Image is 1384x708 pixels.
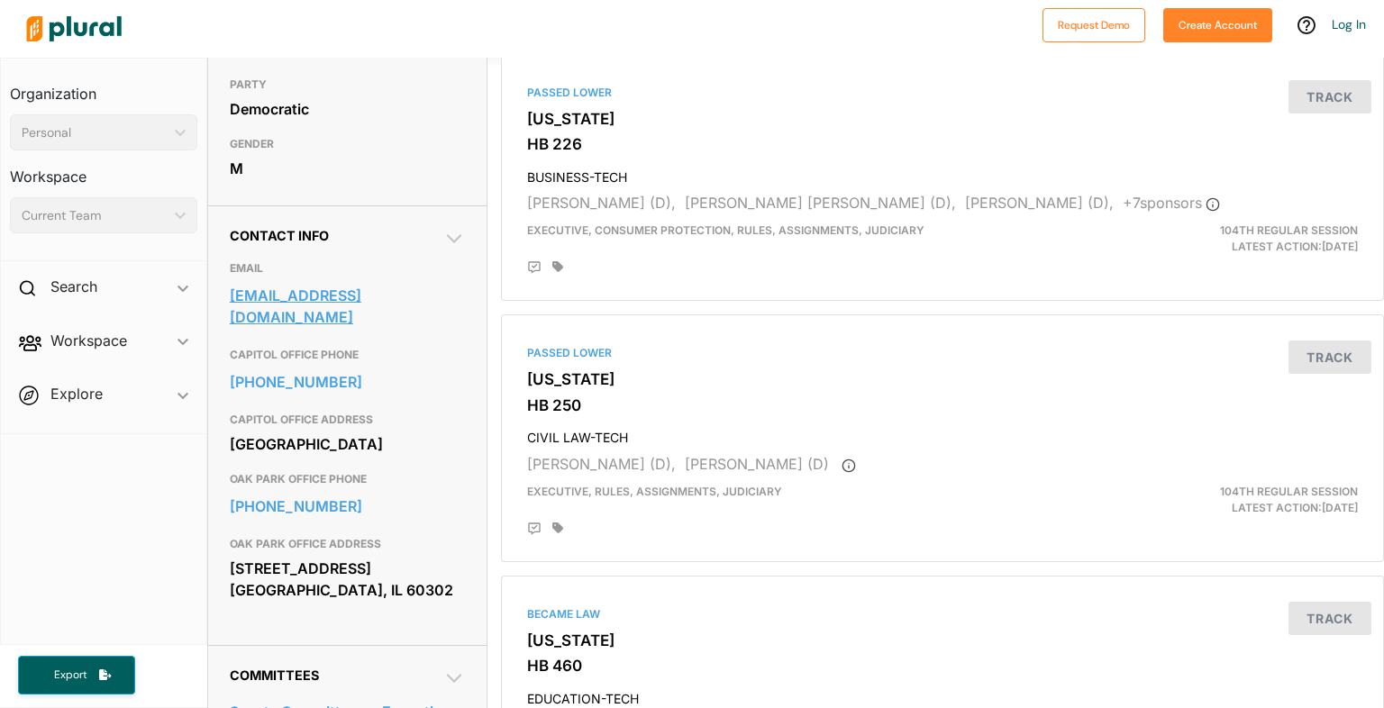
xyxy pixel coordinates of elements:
div: Add tags [552,522,563,534]
span: Executive, Consumer Protection, Rules, Assignments, Judiciary [527,223,924,237]
button: Track [1288,340,1371,374]
h3: HB 460 [527,657,1358,675]
a: Log In [1332,16,1366,32]
div: [GEOGRAPHIC_DATA] [230,431,466,458]
span: [PERSON_NAME] (D) [685,455,829,473]
span: [PERSON_NAME] (D), [965,194,1114,212]
div: Latest Action: [DATE] [1086,484,1371,516]
h4: EDUCATION-TECH [527,683,1358,707]
h3: [US_STATE] [527,110,1358,128]
span: [PERSON_NAME] (D), [527,455,676,473]
button: Request Demo [1043,8,1145,42]
div: Passed Lower [527,85,1358,101]
div: Current Team [22,206,168,225]
span: [PERSON_NAME] (D), [527,194,676,212]
h3: OAK PARK OFFICE ADDRESS [230,533,466,555]
div: Add Position Statement [527,522,542,536]
a: Create Account [1163,14,1272,33]
div: Became Law [527,606,1358,622]
span: Contact Info [230,228,329,243]
span: 104th Regular Session [1220,223,1358,237]
div: Latest Action: [DATE] [1086,222,1371,255]
button: Create Account [1163,8,1272,42]
span: 104th Regular Session [1220,485,1358,498]
h3: GENDER [230,133,466,155]
h3: OAK PARK OFFICE PHONE [230,468,466,490]
h3: Workspace [10,150,197,190]
div: [STREET_ADDRESS] [GEOGRAPHIC_DATA], IL 60302 [230,555,466,604]
h3: CAPITOL OFFICE ADDRESS [230,409,466,431]
a: [PHONE_NUMBER] [230,493,466,520]
h3: [US_STATE] [527,370,1358,388]
a: Request Demo [1043,14,1145,33]
div: Personal [22,123,168,142]
h4: BUSINESS-TECH [527,161,1358,186]
span: Executive, Rules, Assignments, Judiciary [527,485,782,498]
h3: EMAIL [230,258,466,279]
a: [PHONE_NUMBER] [230,368,466,395]
div: M [230,155,466,182]
span: [PERSON_NAME] [PERSON_NAME] (D), [685,194,956,212]
button: Export [18,656,135,694]
div: Democratic [230,95,466,123]
button: Track [1288,80,1371,113]
button: Track [1288,602,1371,635]
span: Export [41,667,99,683]
h2: Search [50,277,97,296]
div: Add tags [552,260,563,273]
h3: Organization [10,68,197,107]
h4: CIVIL LAW-TECH [527,422,1358,446]
span: Committees [230,667,319,683]
div: Add Position Statement [527,260,542,275]
span: + 7 sponsor s [1123,194,1220,212]
h3: HB 250 [527,396,1358,414]
div: Passed Lower [527,345,1358,361]
h3: HB 226 [527,135,1358,153]
h3: PARTY [230,74,466,95]
h3: [US_STATE] [527,631,1358,649]
h3: CAPITOL OFFICE PHONE [230,344,466,366]
a: [EMAIL_ADDRESS][DOMAIN_NAME] [230,282,466,331]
